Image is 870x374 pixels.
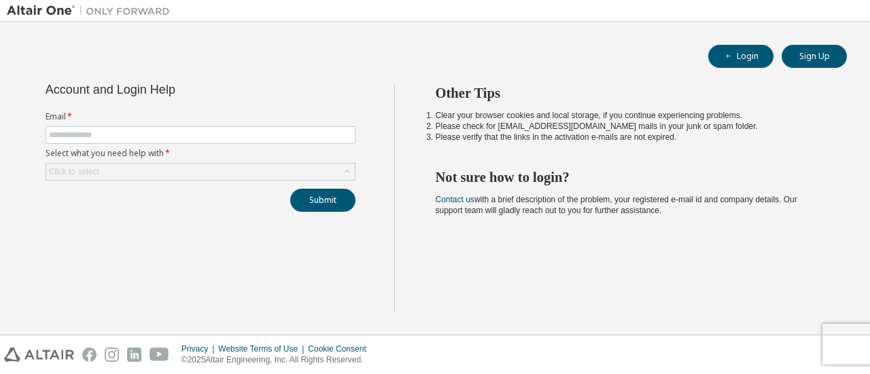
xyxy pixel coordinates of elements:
[127,348,141,362] img: linkedin.svg
[46,111,355,122] label: Email
[46,164,355,180] div: Click to select
[308,343,374,354] div: Cookie Consent
[436,195,797,215] span: with a brief description of the problem, your registered e-mail id and company details. Our suppo...
[436,110,823,121] li: Clear your browser cookies and local storage, if you continue experiencing problems.
[49,166,99,177] div: Click to select
[782,45,847,68] button: Sign Up
[181,354,375,366] p: © 2025 Altair Engineering, Inc. All Rights Reserved.
[46,148,355,159] label: Select what you need help with
[436,84,823,102] h2: Other Tips
[82,348,97,362] img: facebook.svg
[436,168,823,186] h2: Not sure how to login?
[436,195,474,204] a: Contact us
[46,84,294,95] div: Account and Login Help
[218,343,308,354] div: Website Terms of Use
[436,121,823,132] li: Please check for [EMAIL_ADDRESS][DOMAIN_NAME] mails in your junk or spam folder.
[4,348,74,362] img: altair_logo.svg
[105,348,119,362] img: instagram.svg
[708,45,773,68] button: Login
[7,4,177,18] img: Altair One
[290,189,355,212] button: Submit
[181,343,218,354] div: Privacy
[436,132,823,143] li: Please verify that the links in the activation e-mails are not expired.
[150,348,169,362] img: youtube.svg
